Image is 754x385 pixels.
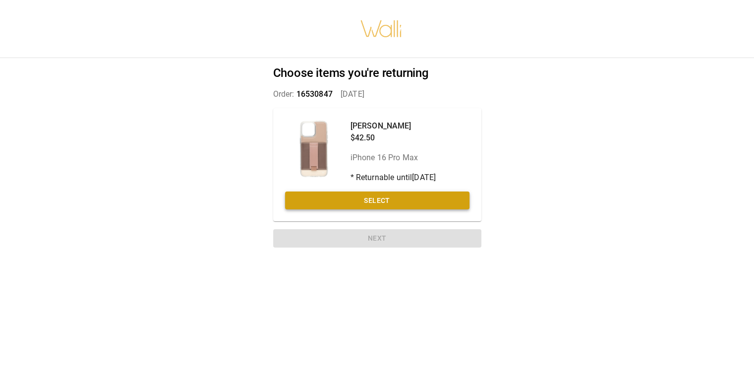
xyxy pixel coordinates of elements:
[350,120,436,132] p: [PERSON_NAME]
[285,192,469,210] button: Select
[360,7,403,50] img: walli-inc.myshopify.com
[296,89,333,99] span: 16530847
[350,152,436,164] p: iPhone 16 Pro Max
[350,172,436,184] p: * Returnable until [DATE]
[273,66,481,80] h2: Choose items you're returning
[350,132,436,144] p: $42.50
[273,88,481,100] p: Order: [DATE]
